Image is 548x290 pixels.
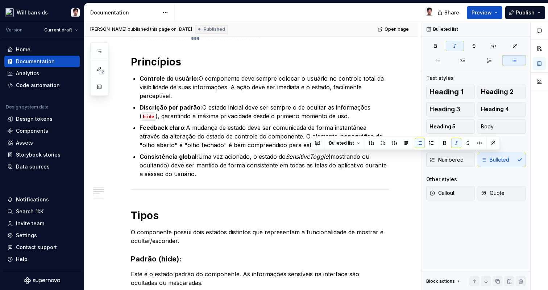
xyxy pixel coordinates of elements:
div: Block actions [426,278,455,284]
div: Settings [16,232,37,239]
div: Design system data [6,104,49,110]
h3: Padrão (hide): [131,254,389,264]
a: Components [4,125,80,137]
a: Design tokens [4,113,80,125]
img: Marcello Barbosa [425,8,433,16]
div: Search ⌘K [16,208,43,215]
button: Search ⌘K [4,206,80,217]
button: Callout [426,186,475,200]
button: Help [4,253,80,265]
div: Documentation [90,9,159,16]
span: Open page [385,26,409,32]
button: Heading 5 [426,119,475,134]
a: Assets [4,137,80,149]
div: Storybook stories [16,151,61,158]
div: Analytics [16,70,39,77]
div: Data sources [16,163,50,170]
button: Heading 1 [426,85,475,99]
a: Documentation [4,56,80,67]
span: Current draft [44,27,72,33]
p: O estado inicial deve ser sempre o de ocultar as informações ( ), garantindo a máxima privacidade... [140,103,389,120]
p: O componente deve sempre colocar o usuário no controle total da visibilidade de suas informações.... [140,74,389,100]
div: Contact support [16,244,57,251]
span: Heading 1 [429,88,464,95]
div: Documentation [16,58,55,65]
div: Block actions [426,276,461,286]
span: Heading 2 [481,88,514,95]
img: Marcello Barbosa [71,8,80,17]
div: Invite team [16,220,44,227]
a: Invite team [4,218,80,229]
button: Bulleted list [326,138,363,148]
span: Quote [481,189,505,197]
span: [PERSON_NAME] [90,26,126,32]
a: Analytics [4,68,80,79]
a: Storybook stories [4,149,80,161]
span: Heading 4 [481,106,509,113]
strong: Controle do usuário: [140,75,199,82]
button: Current draft [41,25,81,35]
span: 12 [99,69,105,75]
span: Bulleted list [329,140,354,146]
em: SensitiveToggle [286,153,328,160]
button: Numbered [426,153,475,167]
a: Code automation [4,80,80,91]
button: Quote [478,186,526,200]
img: 5ef8224e-fd7a-45c0-8e66-56d3552b678a.png [5,8,14,17]
strong: Consistência global: [140,153,198,160]
button: Preview [467,6,502,19]
p: O componente possui dois estados distintos que representam a funcionalidade de mostrar e ocultar/... [131,228,389,245]
button: Heading 2 [478,85,526,99]
a: Open page [375,24,412,34]
div: Notifications [16,196,49,203]
div: Other styles [426,176,457,183]
button: Contact support [4,242,80,253]
div: Design tokens [16,115,53,123]
a: Home [4,44,80,55]
div: Text styles [426,74,454,82]
div: Will bank ds [17,9,48,16]
span: Callout [429,189,454,197]
button: Will bank dsMarcello Barbosa [1,5,83,20]
p: A mudança de estado deve ser comunicada de forma instantânea através da alteração do estado de co... [140,123,389,149]
span: Publish [516,9,535,16]
a: Data sources [4,161,80,172]
div: Version [6,27,22,33]
div: Components [16,127,48,135]
a: Settings [4,230,80,241]
div: published this page on [DATE] [128,26,192,32]
code: hide [142,112,155,121]
div: Code automation [16,82,60,89]
p: Este é o estado padrão do componente. As informações sensíveis na interface são ocultadas ou masc... [131,270,389,287]
p: Uma vez acionado, o estado do (mostrando ou ocultando) deve ser mantido de forma consistente em t... [140,152,389,178]
span: Heading 5 [429,123,456,130]
span: Published [204,26,225,32]
span: Heading 3 [429,106,460,113]
button: Share [434,6,464,19]
button: Notifications [4,194,80,205]
strong: Feedback claro: [140,124,186,131]
span: Numbered [429,156,464,163]
strong: Discrição por padrão: [140,104,202,111]
span: Share [444,9,459,16]
span: Body [481,123,494,130]
button: Heading 4 [478,102,526,116]
button: Heading 3 [426,102,475,116]
span: Preview [472,9,492,16]
strong: Tipos [131,209,159,222]
div: Help [16,256,28,263]
div: Assets [16,139,33,146]
button: Body [478,119,526,134]
svg: Supernova Logo [24,277,60,284]
strong: Princípios [131,56,181,68]
div: Home [16,46,30,53]
button: Publish [505,6,545,19]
